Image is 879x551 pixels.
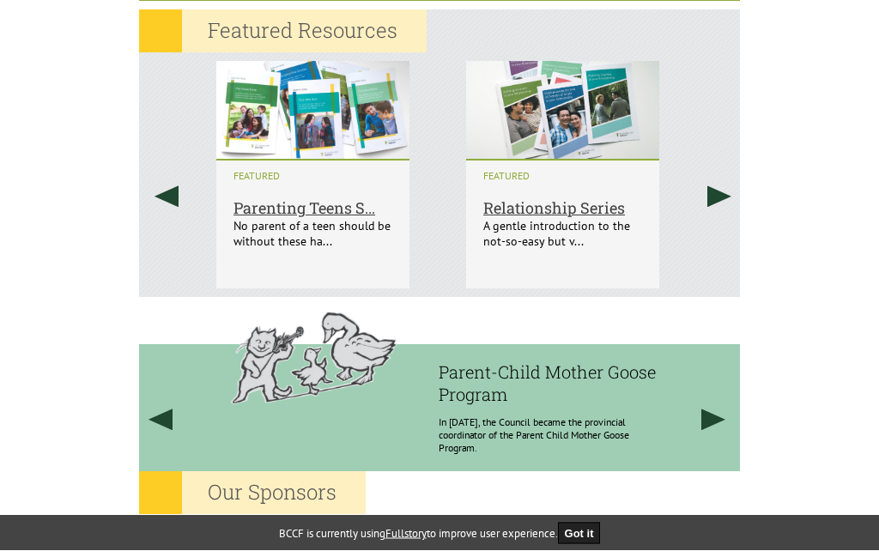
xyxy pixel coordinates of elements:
[466,53,659,160] img: Relationship Series
[483,170,642,183] i: FEATURED
[483,219,642,250] p: A gentle introduction to the not-so-easy but v...
[139,472,366,515] h2: Our Sponsors
[439,416,664,455] p: In [DATE], the Council became the provincial coordinator of the Parent Child Mother Goose Program.
[233,161,392,219] a: Parenting Teens S...
[204,298,417,416] img: History Filler Image
[558,523,601,544] button: Got it
[233,170,392,183] i: FEATURED
[439,361,664,406] h3: Parent-Child Mother Goose Program
[216,53,409,160] img: Parenting Teens Series
[385,526,427,541] a: Fullstory
[139,10,427,53] h2: Featured Resources
[233,219,392,250] p: No parent of a teen should be without these ha...
[483,161,642,219] a: Relationship Series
